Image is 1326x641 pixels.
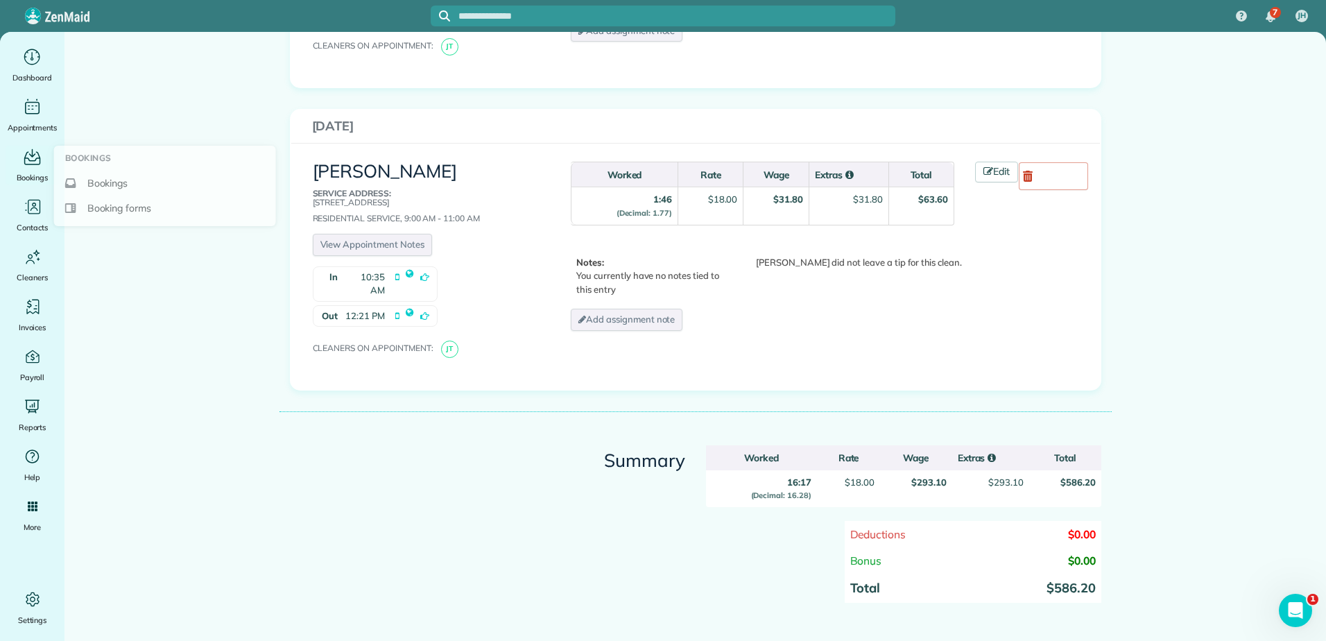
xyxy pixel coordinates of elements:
span: Cleaners on appointment: [313,40,439,51]
span: Bonus [850,554,882,567]
span: $18.00 [845,477,875,488]
p: You currently have no notes tied to this entry [576,256,727,297]
a: Add assignment note [571,309,682,331]
span: 1 [1307,594,1318,605]
a: Appointments [6,96,59,135]
th: Rate [678,162,743,187]
th: Extras [809,162,888,187]
span: 12:21 PM [345,309,385,323]
a: [PERSON_NAME] [313,160,458,182]
a: Help [6,445,59,484]
a: Booking forms [60,196,270,221]
a: Contacts [6,196,59,234]
a: Invoices [6,296,59,334]
strong: $586.20 [1060,477,1096,488]
div: $31.80 [853,193,883,206]
strong: $31.80 [773,194,803,205]
span: Cleaners on appointment: [313,343,439,353]
span: Booking forms [87,201,152,215]
b: Notes: [576,257,604,268]
span: JT [441,38,458,55]
span: Cleaners [17,271,48,284]
span: 10:35 AM [345,271,385,298]
span: Bookings [65,151,112,165]
strong: $293.10 [911,477,947,488]
a: Bookings [60,171,270,196]
th: Total [888,162,954,187]
span: Bookings [17,171,49,185]
th: Wage [743,162,808,187]
svg: Focus search [439,10,450,22]
a: View Appointment Notes [313,234,432,256]
strong: Out [313,306,341,327]
a: Dashboard [6,46,59,85]
th: Worked [571,162,678,187]
span: Reports [19,420,46,434]
th: Total [1029,445,1101,470]
span: Bookings [87,176,128,190]
span: JT [441,341,458,358]
span: $0.00 [1068,554,1096,567]
span: Help [24,470,41,484]
a: Bookings [6,146,59,185]
span: Dashboard [12,71,52,85]
small: (Decimal: 1.77) [617,208,672,218]
a: Payroll [6,345,59,384]
strong: 16:17 [751,477,811,501]
span: $0.00 [1068,527,1096,541]
iframe: Intercom live chat [1279,594,1312,627]
span: $293.10 [988,477,1024,488]
h3: [DATE] [312,119,1079,133]
div: $18.00 [708,193,738,206]
div: Residential Service, 9:00 AM - 11:00 AM [313,189,540,223]
th: Rate [817,445,880,470]
strong: $63.60 [918,194,948,205]
span: Payroll [20,370,45,384]
strong: In [313,267,341,301]
strong: Total [850,580,881,596]
p: [STREET_ADDRESS] [313,189,540,207]
span: Deductions [850,527,906,541]
span: Settings [18,613,47,627]
span: Contacts [17,221,48,234]
div: 7 unread notifications [1256,1,1285,32]
button: Focus search [431,10,450,22]
b: Service Address: [313,188,391,198]
small: (Decimal: 16.28) [751,490,811,500]
span: 7 [1273,7,1277,18]
a: Cleaners [6,246,59,284]
th: Wage [880,445,952,470]
strong: $586.20 [1047,580,1096,596]
a: Edit [975,162,1018,182]
a: Reports [6,395,59,434]
div: [PERSON_NAME] did not leave a tip for this clean. [731,256,962,270]
h3: Summary [567,451,685,471]
th: Worked [706,445,817,470]
a: Settings [6,588,59,627]
span: Appointments [8,121,58,135]
th: Extras [952,445,1029,470]
span: JH [1298,10,1306,22]
span: Invoices [19,320,46,334]
span: More [24,520,41,534]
